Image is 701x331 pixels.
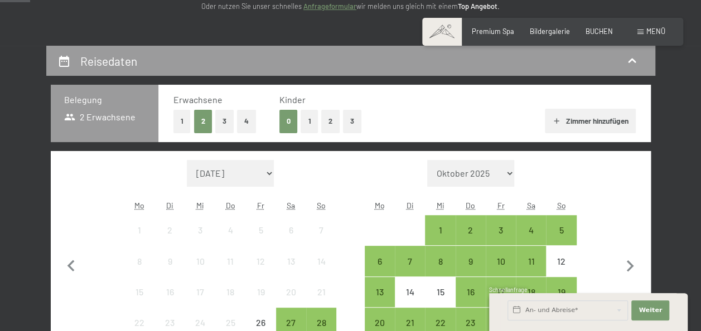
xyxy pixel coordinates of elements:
[547,257,575,285] div: 12
[196,201,204,210] abbr: Mittwoch
[237,110,256,133] button: 4
[306,215,336,245] div: Anreise nicht möglich
[276,215,306,245] div: Sat Sep 06 2025
[516,246,546,276] div: Sat Oct 11 2025
[125,288,153,315] div: 15
[546,215,576,245] div: Anreise möglich
[125,226,153,254] div: 1
[124,215,154,245] div: Anreise nicht möglich
[277,288,305,315] div: 20
[125,257,153,285] div: 8
[426,288,454,315] div: 15
[277,226,305,254] div: 6
[557,201,566,210] abbr: Sonntag
[186,226,214,254] div: 3
[194,110,212,133] button: 2
[487,257,515,285] div: 10
[457,257,485,285] div: 9
[486,246,516,276] div: Anreise möglich
[395,246,425,276] div: Anreise möglich
[246,257,274,285] div: 12
[375,201,385,210] abbr: Montag
[366,288,394,315] div: 13
[486,215,516,245] div: Fri Oct 03 2025
[279,110,298,133] button: 0
[64,111,136,123] span: 2 Erwachsene
[276,246,306,276] div: Sat Sep 13 2025
[155,277,185,307] div: Tue Sep 16 2025
[156,288,184,315] div: 16
[466,201,475,210] abbr: Donnerstag
[276,277,306,307] div: Anreise nicht möglich
[185,277,215,307] div: Wed Sep 17 2025
[185,215,215,245] div: Wed Sep 03 2025
[185,246,215,276] div: Anreise nicht möglich
[456,246,486,276] div: Thu Oct 09 2025
[516,246,546,276] div: Anreise möglich
[306,215,336,245] div: Sun Sep 07 2025
[185,215,215,245] div: Anreise nicht möglich
[456,246,486,276] div: Anreise möglich
[215,277,245,307] div: Thu Sep 18 2025
[426,257,454,285] div: 8
[425,277,455,307] div: Anreise nicht möglich
[343,110,361,133] button: 3
[425,215,455,245] div: Anreise möglich
[277,257,305,285] div: 13
[517,257,545,285] div: 11
[425,246,455,276] div: Anreise möglich
[287,201,295,210] abbr: Samstag
[487,288,515,315] div: 17
[64,94,146,106] h3: Belegung
[546,246,576,276] div: Sun Oct 12 2025
[124,277,154,307] div: Anreise nicht möglich
[276,246,306,276] div: Anreise nicht möglich
[395,277,425,307] div: Anreise nicht möglich
[486,277,516,307] div: Fri Oct 17 2025
[486,277,516,307] div: Anreise möglich
[530,27,570,36] a: Bildergalerie
[279,94,306,105] span: Kinder
[246,226,274,254] div: 5
[155,277,185,307] div: Anreise nicht möglich
[301,110,318,133] button: 1
[245,246,275,276] div: Fri Sep 12 2025
[155,246,185,276] div: Tue Sep 09 2025
[546,277,576,307] div: Sun Oct 19 2025
[646,27,665,36] span: Menü
[458,2,500,11] strong: Top Angebot.
[134,201,144,210] abbr: Montag
[317,201,326,210] abbr: Sonntag
[396,257,424,285] div: 7
[303,2,356,11] a: Anfrageformular
[321,110,340,133] button: 2
[257,201,264,210] abbr: Freitag
[245,277,275,307] div: Anreise nicht möglich
[456,277,486,307] div: Thu Oct 16 2025
[156,257,184,285] div: 9
[586,27,613,36] span: BUCHEN
[307,257,335,285] div: 14
[516,215,546,245] div: Sat Oct 04 2025
[547,226,575,254] div: 5
[173,94,223,105] span: Erwachsene
[124,215,154,245] div: Mon Sep 01 2025
[472,27,514,36] span: Premium Spa
[307,226,335,254] div: 7
[306,246,336,276] div: Anreise nicht möglich
[396,288,424,315] div: 14
[395,246,425,276] div: Tue Oct 07 2025
[215,215,245,245] div: Anreise nicht möglich
[546,246,576,276] div: Anreise nicht möglich
[639,306,662,315] span: Weiter
[456,277,486,307] div: Anreise möglich
[166,201,173,210] abbr: Dienstag
[365,246,395,276] div: Mon Oct 06 2025
[631,300,669,320] button: Weiter
[306,277,336,307] div: Sun Sep 21 2025
[456,215,486,245] div: Anreise möglich
[246,288,274,315] div: 19
[436,201,444,210] abbr: Mittwoch
[245,215,275,245] div: Anreise nicht möglich
[516,277,546,307] div: Sat Oct 18 2025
